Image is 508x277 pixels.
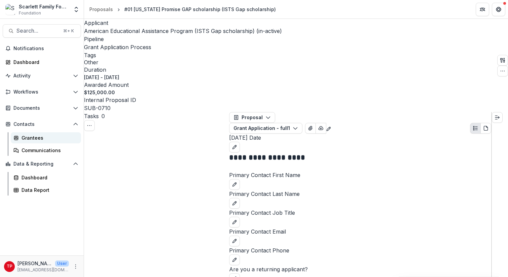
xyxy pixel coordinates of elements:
button: Plaintext view [470,123,481,134]
div: Proposals [89,6,113,13]
button: edit [229,254,240,265]
p: Primary Contact Phone [229,246,491,254]
span: Documents [13,105,70,111]
div: Dashboard [22,174,76,181]
span: Activity [13,73,70,79]
p: $125,000.00 [84,89,115,96]
span: Data & Reporting [13,161,70,167]
p: SUB-0710 [84,104,111,112]
button: Toggle View Cancelled Tasks [84,120,95,131]
p: Are you a returning applicant? [229,265,491,273]
p: Primary Contact Last Name [229,190,491,198]
button: Edit as form [326,123,331,134]
a: Dashboard [3,57,81,68]
p: User [55,261,69,267]
h3: Tasks [84,112,99,120]
div: Tom Parrish [7,264,12,269]
div: Dashboard [13,59,76,66]
span: Notifications [13,46,78,51]
span: Other [84,59,98,66]
button: edit [229,217,240,228]
button: Open Workflows [3,86,81,97]
p: Primary Contact First Name [229,171,491,179]
p: Internal Proposal ID [84,96,136,104]
button: edit [229,236,240,246]
a: Proposals [87,4,116,14]
a: Dashboard [11,172,81,183]
div: ⌘ + K [62,27,75,35]
span: Foundation [19,10,41,16]
button: Open Documents [3,103,81,113]
p: [PERSON_NAME] [17,260,52,267]
span: 0 [101,113,105,119]
img: Scarlett Family Foundation [5,4,16,15]
div: Scarlett Family Foundation [19,3,69,10]
nav: breadcrumb [87,4,279,14]
p: [DATE] - [DATE] [84,74,119,81]
button: Notifications [3,43,81,54]
button: Search... [3,24,81,38]
button: Open Contacts [3,119,81,130]
span: Contacts [13,122,70,127]
button: Partners [476,3,489,16]
p: Grant Application Process [84,43,151,51]
button: Get Help [492,3,505,16]
button: Proposal [229,112,275,123]
button: edit [229,142,240,152]
button: View Attached Files [305,123,316,134]
button: Expand right [492,112,503,123]
button: Grant Application - full1 [229,123,302,134]
div: Communications [22,147,76,154]
p: [EMAIL_ADDRESS][DOMAIN_NAME] [17,267,69,273]
a: Grantees [11,132,81,143]
p: Pipeline [84,35,104,43]
div: #01 [US_STATE] Promise GAP scholarship (ISTS Gap scholarship) [124,6,276,13]
a: Data Report [11,184,81,196]
p: Primary Contact Job Title [229,209,491,217]
button: PDF view [480,123,491,134]
p: Awarded Amount [84,81,129,89]
button: edit [229,179,240,190]
a: Communications [11,145,81,156]
p: Duration [84,66,106,74]
button: More [72,263,80,271]
p: [DATE] Date [229,134,491,142]
div: Grantees [22,134,76,141]
span: Workflows [13,89,70,95]
span: Search... [16,28,59,34]
p: Primary Contact Email [229,228,491,236]
button: Open Data & Reporting [3,159,81,169]
p: Tags [84,51,96,59]
a: American Educational Assistance Program (ISTS Gap scholarship) (in-active) [84,28,282,34]
div: Data Report [22,186,76,194]
button: Open Activity [3,70,81,81]
button: edit [229,198,240,209]
button: Open entity switcher [72,3,81,16]
p: Applicant [84,19,108,27]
